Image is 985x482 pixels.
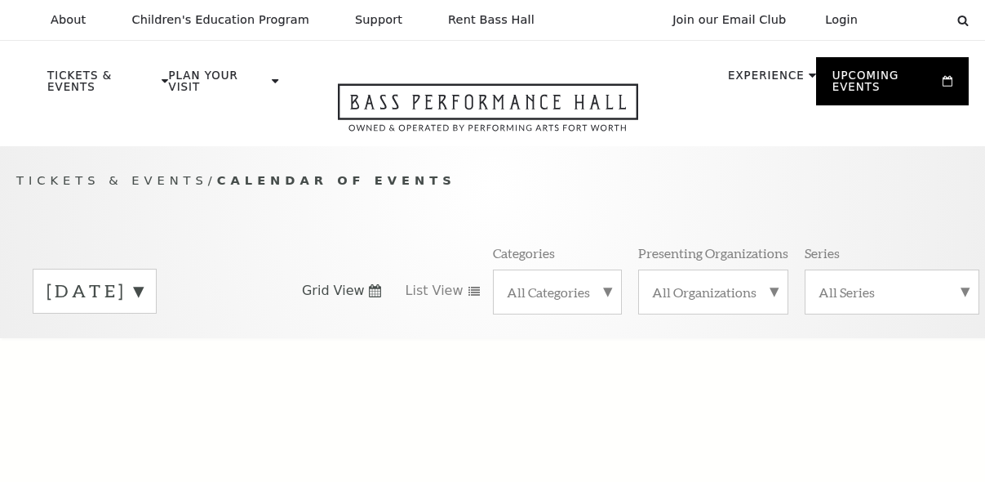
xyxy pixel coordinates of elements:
[832,70,938,101] p: Upcoming Events
[884,12,942,28] select: Select:
[493,244,555,261] p: Categories
[805,244,840,261] p: Series
[47,279,143,304] label: [DATE]
[728,70,805,90] p: Experience
[652,283,774,301] label: All Organizations
[302,282,365,300] span: Grid View
[507,283,608,301] label: All Categories
[217,173,456,187] span: Calendar of Events
[16,171,969,191] p: /
[638,244,788,261] p: Presenting Organizations
[131,13,309,27] p: Children's Education Program
[51,13,86,27] p: About
[355,13,402,27] p: Support
[448,13,535,27] p: Rent Bass Hall
[819,283,965,301] label: All Series
[47,70,158,101] p: Tickets & Events
[16,173,208,187] span: Tickets & Events
[406,282,464,300] span: List View
[168,70,268,101] p: Plan Your Visit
